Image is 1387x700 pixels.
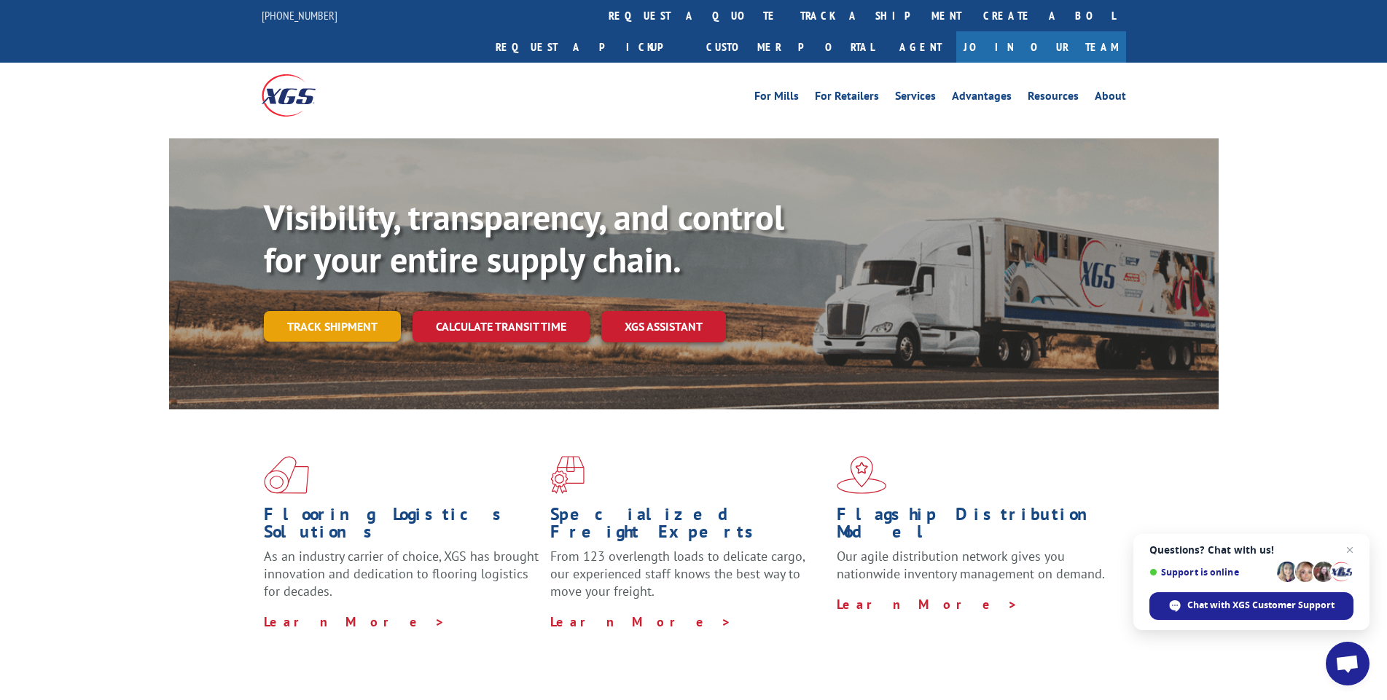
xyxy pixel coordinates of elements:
a: XGS ASSISTANT [601,311,726,342]
img: xgs-icon-focused-on-flooring-red [550,456,585,494]
h1: Specialized Freight Experts [550,506,826,548]
span: Chat with XGS Customer Support [1149,592,1353,620]
span: Questions? Chat with us! [1149,544,1353,556]
a: For Mills [754,90,799,106]
a: Resources [1028,90,1079,106]
img: xgs-icon-total-supply-chain-intelligence-red [264,456,309,494]
span: Our agile distribution network gives you nationwide inventory management on demand. [837,548,1105,582]
p: From 123 overlength loads to delicate cargo, our experienced staff knows the best way to move you... [550,548,826,613]
a: Learn More > [264,613,445,630]
a: Agent [885,31,956,63]
span: Support is online [1149,567,1272,578]
h1: Flagship Distribution Model [837,506,1112,548]
a: Calculate transit time [413,311,590,342]
img: xgs-icon-flagship-distribution-model-red [837,456,887,494]
a: For Retailers [815,90,879,106]
a: Learn More > [550,613,732,630]
a: [PHONE_NUMBER] [262,8,337,23]
a: Services [895,90,936,106]
b: Visibility, transparency, and control for your entire supply chain. [264,194,784,282]
a: Join Our Team [956,31,1126,63]
a: Customer Portal [695,31,885,63]
a: Advantages [952,90,1012,106]
a: About [1095,90,1126,106]
h1: Flooring Logistics Solutions [264,506,539,548]
a: Track shipment [264,311,401,342]
span: As an industry carrier of choice, XGS has brought innovation and dedication to flooring logistics... [264,548,539,599]
a: Open chat [1326,642,1370,685]
span: Chat with XGS Customer Support [1187,599,1335,612]
a: Learn More > [837,596,1018,613]
a: Request a pickup [485,31,695,63]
